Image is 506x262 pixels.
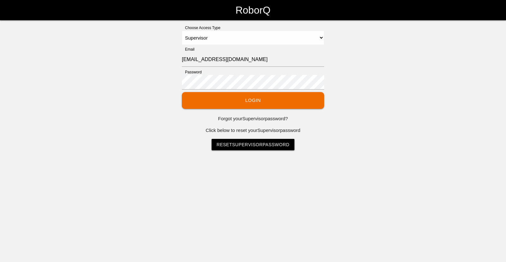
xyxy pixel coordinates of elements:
a: ResetSupervisorPassword [212,139,294,150]
label: Email [182,47,194,52]
button: Login [182,92,324,109]
p: Forgot your Supervisor password? [182,115,324,122]
p: Click below to reset your Supervisor password [182,127,324,134]
label: Password [182,69,202,75]
label: Choose Access Type [182,25,220,31]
